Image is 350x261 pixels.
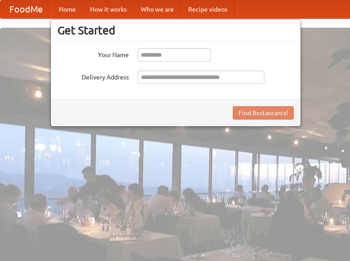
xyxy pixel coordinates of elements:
[58,24,294,37] h3: Get Started
[233,106,294,120] button: Find Restaurants!
[181,0,235,18] a: Recipe videos
[134,0,181,18] a: Who we are
[58,70,129,82] label: Delivery Address
[0,0,52,18] a: FoodMe
[83,0,134,18] a: How it works
[58,48,129,59] label: Your Name
[52,0,83,18] a: Home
